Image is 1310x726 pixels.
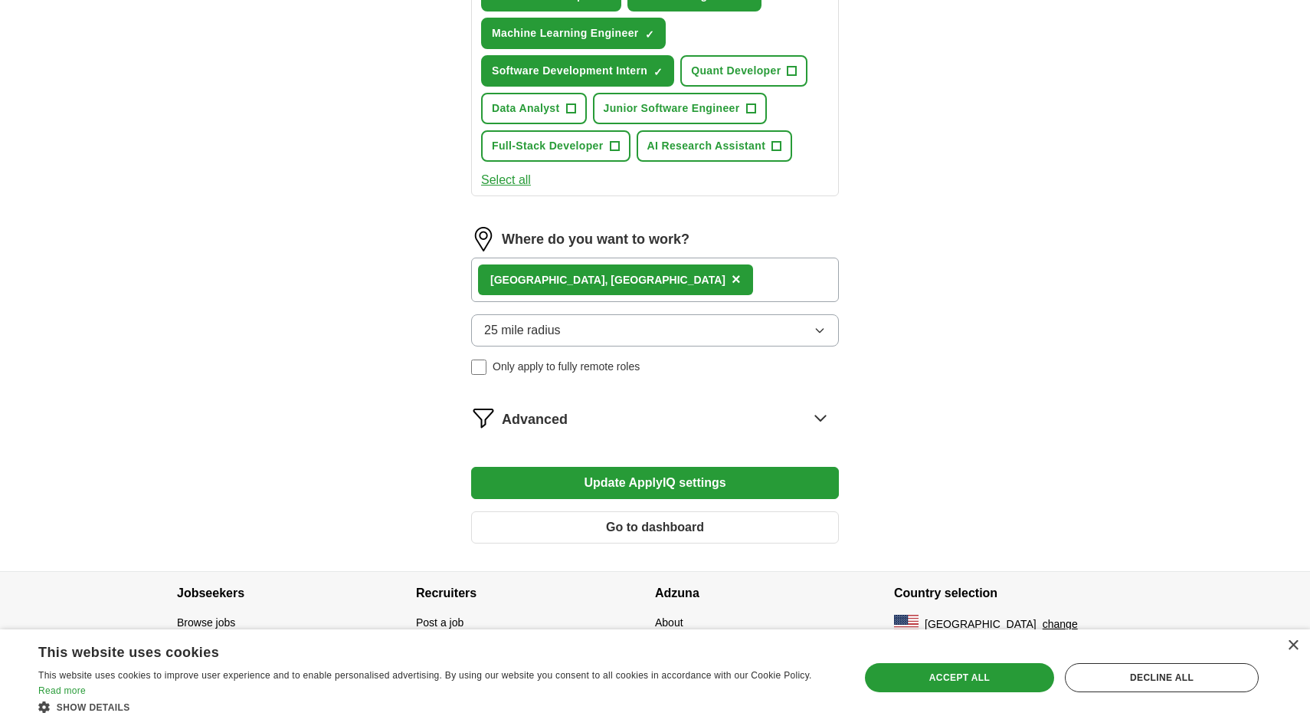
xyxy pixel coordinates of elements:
button: Software Development Intern✓ [481,55,674,87]
input: Only apply to fully remote roles [471,360,486,375]
label: Where do you want to work? [502,229,689,250]
div: Decline all [1065,663,1259,692]
button: Full-Stack Developer [481,130,630,162]
div: Accept all [865,663,1054,692]
span: Advanced [502,409,568,430]
a: Browse jobs [177,616,235,629]
button: Junior Software Engineer [593,93,767,124]
button: × [732,268,741,291]
div: Show details [38,699,835,715]
span: Software Development Intern [492,63,647,79]
button: Machine Learning Engineer✓ [481,18,666,49]
a: Read more, opens a new window [38,685,86,696]
span: Junior Software Engineer [604,100,740,117]
button: Update ApplyIQ settings [471,467,839,499]
span: ✓ [645,28,654,41]
h4: Country selection [894,572,1133,615]
button: Quant Developer [680,55,807,87]
span: Only apply to fully remote roles [493,359,640,375]
button: change [1043,616,1078,632]
span: Machine Learning Engineer [492,25,639,41]
span: [GEOGRAPHIC_DATA] [925,616,1037,632]
span: 25 mile radius [484,321,561,340]
img: filter [471,406,496,430]
a: About [655,616,683,629]
span: Quant Developer [691,63,781,79]
button: 25 mile radius [471,314,839,347]
button: Data Analyst [481,93,587,124]
div: Close [1287,640,1299,652]
div: [GEOGRAPHIC_DATA], [GEOGRAPHIC_DATA] [490,272,725,288]
button: Go to dashboard [471,511,839,544]
img: location.png [471,227,496,251]
div: This website uses cookies [38,639,797,662]
span: × [732,271,741,287]
span: AI Research Assistant [647,138,766,154]
span: ✓ [653,66,663,78]
span: Full-Stack Developer [492,138,604,154]
button: Select all [481,171,531,189]
span: Show details [57,702,130,713]
a: Post a job [416,616,463,629]
span: Data Analyst [492,100,560,117]
span: This website uses cookies to improve user experience and to enable personalised advertising. By u... [38,670,812,681]
button: AI Research Assistant [637,130,793,162]
img: US flag [894,615,919,633]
